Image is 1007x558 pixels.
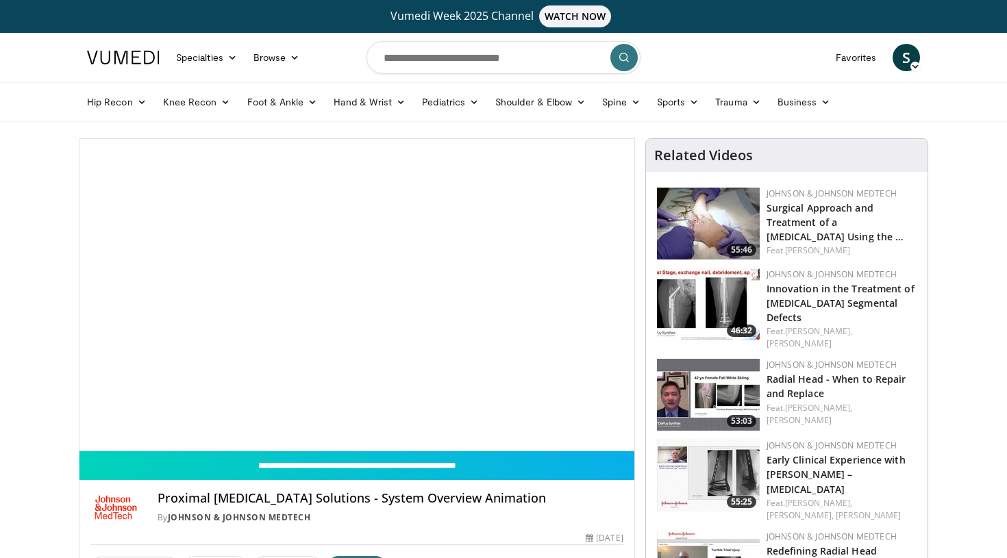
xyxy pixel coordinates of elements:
[767,359,897,370] a: Johnson & Johnson MedTech
[657,359,760,431] a: 53:03
[366,41,641,74] input: Search topics, interventions
[649,88,708,116] a: Sports
[79,88,155,116] a: Hip Recon
[767,282,915,324] a: Innovation in the Treatment of [MEDICAL_DATA] Segmental Defects
[767,531,897,542] a: Johnson & Johnson MedTech
[767,497,917,522] div: Feat.
[767,338,832,349] a: [PERSON_NAME]
[767,244,917,257] div: Feat.
[785,244,850,256] a: [PERSON_NAME]
[487,88,594,116] a: Shoulder & Elbow
[657,268,760,340] a: 46:32
[158,511,623,524] div: By
[414,88,487,116] a: Pediatrics
[89,5,918,27] a: Vumedi Week 2025 ChannelWATCH NOW
[727,244,756,256] span: 55:46
[90,491,141,524] img: Johnson & Johnson MedTech
[785,325,852,337] a: [PERSON_NAME],
[767,325,917,350] div: Feat.
[727,325,756,337] span: 46:32
[657,440,760,511] a: 55:25
[769,88,839,116] a: Business
[657,440,760,511] img: a1fe6fe8-dbe8-4212-b91c-cd16a0105dfe.150x105_q85_crop-smart_upscale.jpg
[654,147,753,164] h4: Related Videos
[168,511,311,523] a: Johnson & Johnson MedTech
[767,188,897,199] a: Johnson & Johnson MedTech
[155,88,239,116] a: Knee Recon
[836,509,901,521] a: [PERSON_NAME]
[239,88,326,116] a: Foot & Ankle
[657,359,760,431] img: 5c731712-f360-4b83-9d7e-aaee6d31eb6d.150x105_q85_crop-smart_upscale.jpg
[245,44,308,71] a: Browse
[158,491,623,506] h4: Proximal [MEDICAL_DATA] Solutions - System Overview Animation
[767,414,832,426] a: [PERSON_NAME]
[539,5,612,27] span: WATCH NOW
[767,402,917,427] div: Feat.
[767,453,906,495] a: Early Clinical Experience with [PERSON_NAME] – [MEDICAL_DATA]
[727,496,756,508] span: 55:25
[168,44,245,71] a: Specialties
[785,402,852,414] a: [PERSON_NAME],
[87,51,160,64] img: VuMedi Logo
[657,268,760,340] img: 680417f9-8db9-4d12-83e7-1cce226b0ea9.150x105_q85_crop-smart_upscale.jpg
[767,201,904,243] a: Surgical Approach and Treatment of a [MEDICAL_DATA] Using the …
[594,88,648,116] a: Spine
[325,88,414,116] a: Hand & Wrist
[657,188,760,259] img: 805b9a89-5d7d-423e-8d70-eacb6b585202.150x105_q85_crop-smart_upscale.jpg
[767,509,834,521] a: [PERSON_NAME],
[707,88,769,116] a: Trauma
[767,268,897,280] a: Johnson & Johnson MedTech
[79,139,634,451] video-js: Video Player
[767,372,906,400] a: Radial Head - When to Repair and Replace
[767,440,897,451] a: Johnson & Johnson MedTech
[785,497,852,509] a: [PERSON_NAME],
[586,532,623,544] div: [DATE]
[893,44,920,71] a: S
[828,44,884,71] a: Favorites
[727,415,756,427] span: 53:03
[657,188,760,259] a: 55:46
